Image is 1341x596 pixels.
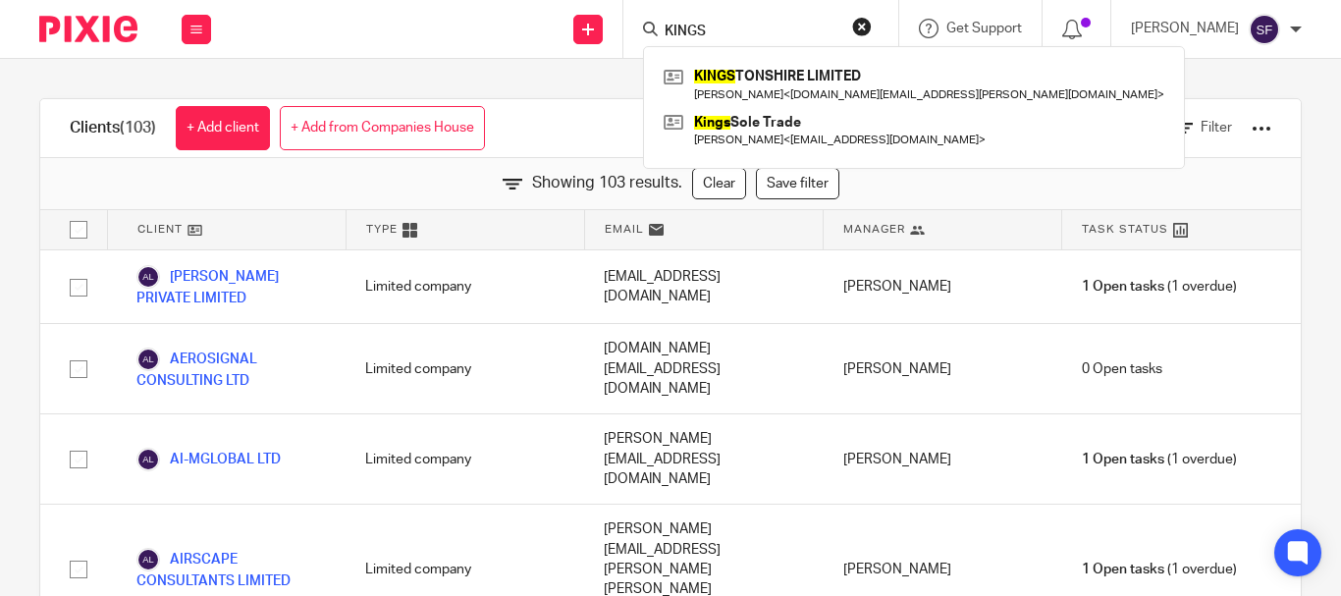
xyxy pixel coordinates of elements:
span: Showing 103 results. [532,172,682,194]
a: [PERSON_NAME] PRIVATE LIMITED [136,265,326,308]
span: Email [605,221,644,238]
p: [PERSON_NAME] [1131,19,1239,38]
a: + Add client [176,106,270,150]
span: (1 overdue) [1082,450,1237,469]
span: Filter [1201,121,1232,135]
span: 1 Open tasks [1082,560,1164,579]
img: Pixie [39,16,137,42]
span: 1 Open tasks [1082,277,1164,297]
span: (1 overdue) [1082,560,1237,579]
a: + Add from Companies House [280,106,485,150]
img: svg%3E [136,348,160,371]
input: Search [663,24,839,41]
div: [PERSON_NAME] [824,250,1062,323]
a: AEROSIGNAL CONSULTING LTD [136,348,326,391]
img: svg%3E [136,548,160,571]
a: AI-MGLOBAL LTD [136,448,281,471]
span: 0 Open tasks [1082,359,1162,379]
div: [DOMAIN_NAME][EMAIL_ADDRESS][DOMAIN_NAME] [584,324,823,413]
a: AIRSCAPE CONSULTANTS LIMITED [136,548,326,591]
span: Client [137,221,183,238]
div: [PERSON_NAME] [824,414,1062,504]
div: [PERSON_NAME][EMAIL_ADDRESS][DOMAIN_NAME] [584,414,823,504]
div: Limited company [346,250,584,323]
button: Clear [852,17,872,36]
span: (103) [120,120,156,135]
span: Get Support [946,22,1022,35]
img: svg%3E [1249,14,1280,45]
img: svg%3E [136,265,160,289]
h1: Clients [70,118,156,138]
div: Limited company [346,324,584,413]
span: (1 overdue) [1082,277,1237,297]
input: Select all [60,211,97,248]
a: Clear [692,168,746,199]
div: [EMAIL_ADDRESS][DOMAIN_NAME] [584,250,823,323]
div: [PERSON_NAME] [824,324,1062,413]
span: 1 Open tasks [1082,450,1164,469]
span: Manager [843,221,905,238]
span: Type [366,221,398,238]
div: Limited company [346,414,584,504]
img: svg%3E [136,448,160,471]
span: Task Status [1082,221,1168,238]
a: Save filter [756,168,839,199]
